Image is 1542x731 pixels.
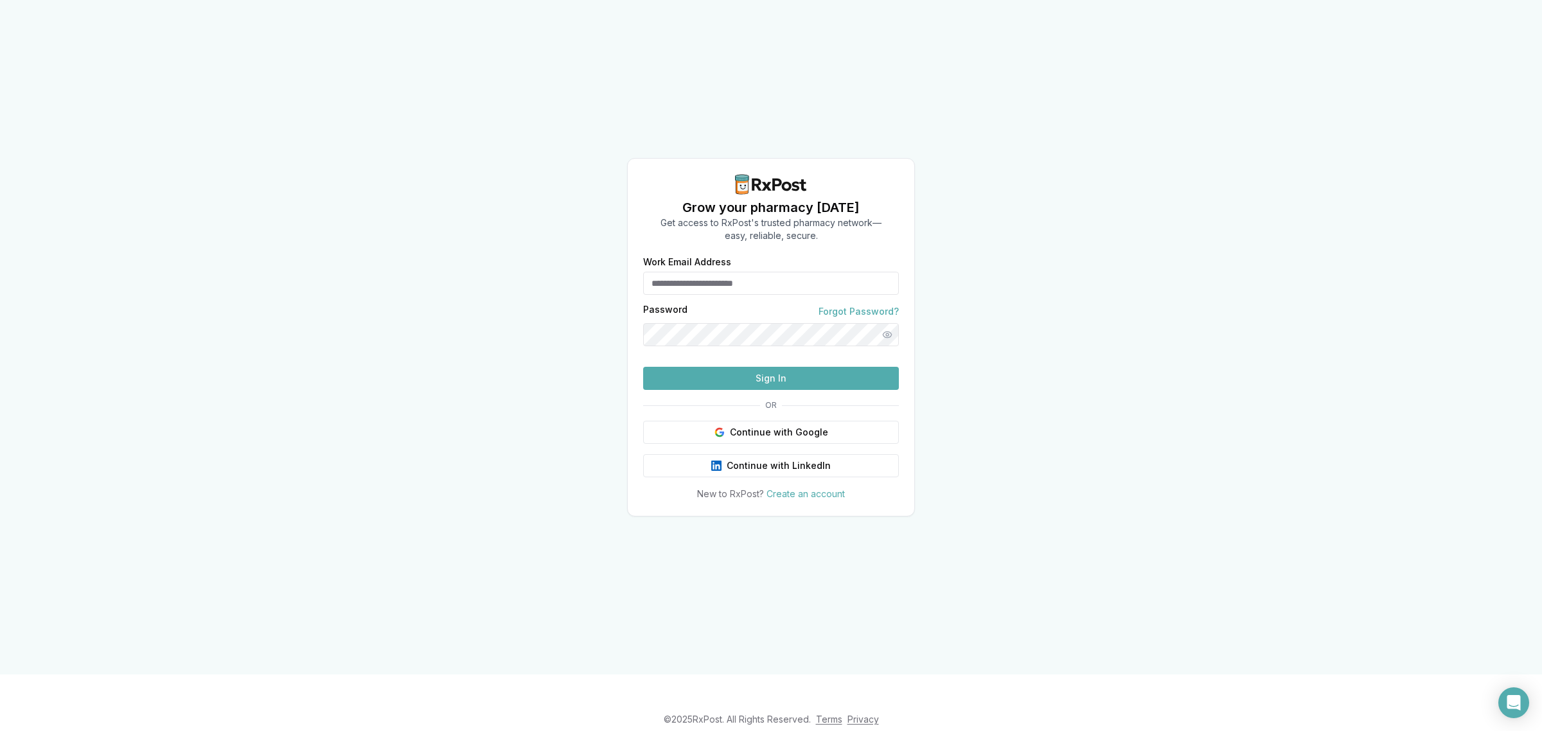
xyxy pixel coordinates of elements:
span: OR [760,400,782,410]
div: Open Intercom Messenger [1498,687,1529,718]
a: Forgot Password? [819,305,899,318]
button: Continue with LinkedIn [643,454,899,477]
label: Password [643,305,687,318]
img: RxPost Logo [730,174,812,195]
button: Continue with Google [643,421,899,444]
img: Google [714,427,725,437]
img: LinkedIn [711,461,722,471]
a: Create an account [767,488,845,499]
span: New to RxPost? [697,488,764,499]
a: Privacy [847,714,879,725]
button: Show password [876,323,899,346]
button: Sign In [643,367,899,390]
p: Get access to RxPost's trusted pharmacy network— easy, reliable, secure. [660,216,882,242]
label: Work Email Address [643,258,899,267]
h1: Grow your pharmacy [DATE] [660,198,882,216]
a: Terms [816,714,842,725]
